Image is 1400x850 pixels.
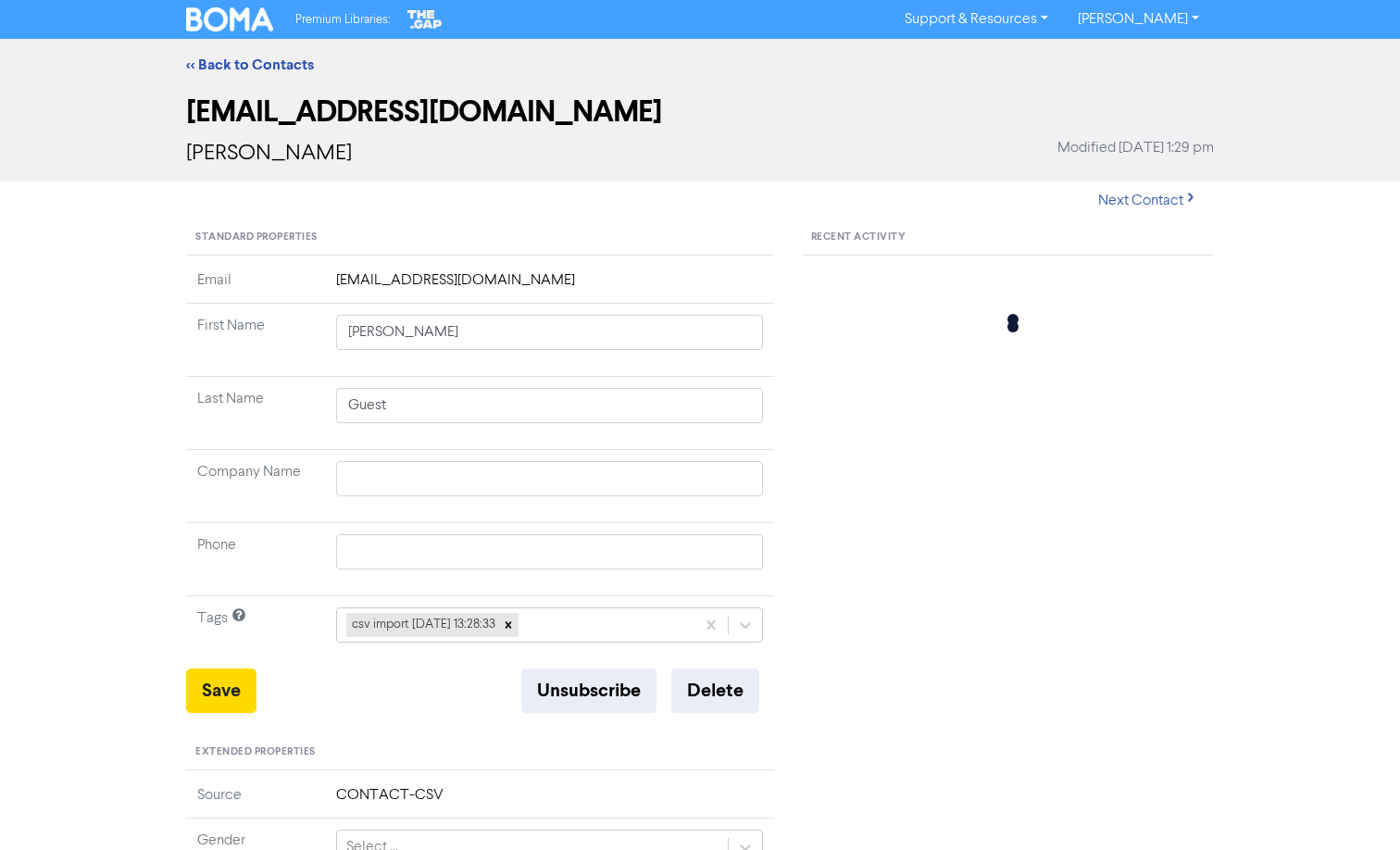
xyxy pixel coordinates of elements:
[1057,137,1214,159] span: Modified [DATE] 1:29 pm
[1307,761,1400,850] iframe: Chat Widget
[405,7,445,31] img: The Gap
[186,56,314,74] a: << Back to Contacts
[346,613,498,637] div: csv import [DATE] 13:28:33
[186,143,352,165] span: [PERSON_NAME]
[186,784,325,819] td: Source
[186,220,774,256] div: Standard Properties
[186,269,325,304] td: Email
[1063,5,1214,34] a: [PERSON_NAME]
[671,669,759,713] button: Delete
[186,304,325,377] td: First Name
[325,784,774,819] td: CONTACT-CSV
[890,5,1063,34] a: Support & Resources
[186,735,774,770] div: Extended Properties
[802,220,1214,256] div: Recent Activity
[186,523,325,596] td: Phone
[186,377,325,450] td: Last Name
[295,14,390,26] span: Premium Libraries:
[186,94,1214,130] h2: [EMAIL_ADDRESS][DOMAIN_NAME]
[186,450,325,523] td: Company Name
[325,269,774,304] td: [EMAIL_ADDRESS][DOMAIN_NAME]
[521,669,656,713] button: Unsubscribe
[186,7,273,31] img: BOMA Logo
[186,669,256,713] button: Save
[186,596,325,669] td: Tags
[1082,181,1214,220] button: Next Contact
